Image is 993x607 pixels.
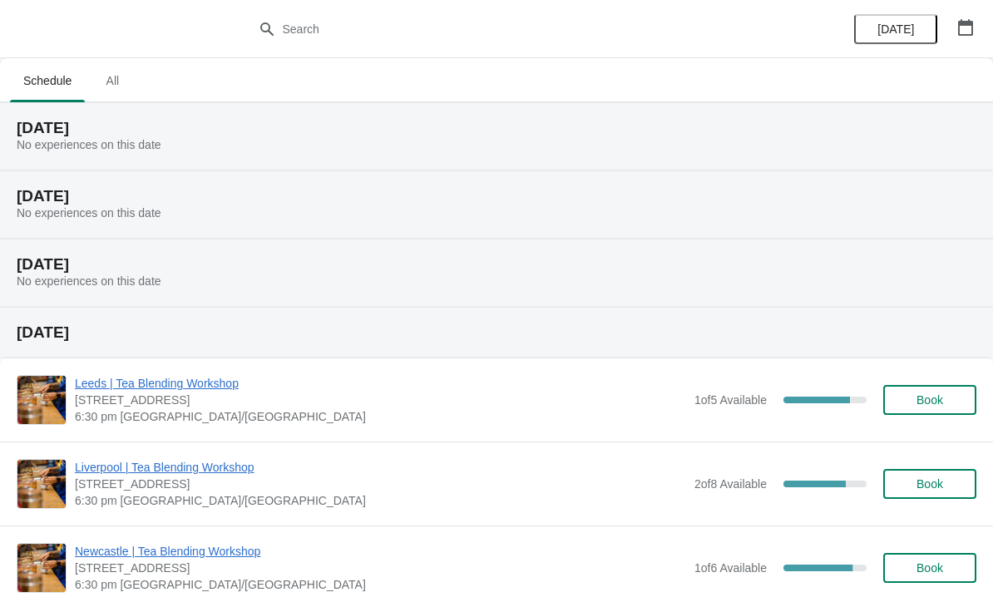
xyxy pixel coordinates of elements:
span: All [91,66,133,96]
span: No experiences on this date [17,274,161,288]
h2: [DATE] [17,120,976,136]
span: Book [916,477,943,491]
span: [STREET_ADDRESS] [75,560,686,576]
button: Book [883,469,976,499]
button: Book [883,385,976,415]
span: 6:30 pm [GEOGRAPHIC_DATA]/[GEOGRAPHIC_DATA] [75,492,686,509]
span: Book [916,393,943,407]
span: 2 of 8 Available [694,477,767,491]
span: 1 of 6 Available [694,561,767,575]
span: 6:30 pm [GEOGRAPHIC_DATA]/[GEOGRAPHIC_DATA] [75,576,686,593]
h2: [DATE] [17,324,976,341]
span: No experiences on this date [17,206,161,220]
span: No experiences on this date [17,138,161,151]
span: Leeds | Tea Blending Workshop [75,375,686,392]
input: Search [282,14,745,44]
span: 6:30 pm [GEOGRAPHIC_DATA]/[GEOGRAPHIC_DATA] [75,408,686,425]
span: [STREET_ADDRESS] [75,392,686,408]
span: Newcastle | Tea Blending Workshop [75,543,686,560]
button: Book [883,553,976,583]
img: Newcastle | Tea Blending Workshop | 123 Grainger Street, Newcastle upon Tyne, NE1 5AE | 6:30 pm E... [17,544,66,592]
h2: [DATE] [17,188,976,205]
img: Leeds | Tea Blending Workshop | Unit 42, Queen Victoria St, Victoria Quarter, Leeds, LS1 6BE | 6:... [17,376,66,424]
span: 1 of 5 Available [694,393,767,407]
button: [DATE] [854,14,937,44]
span: Liverpool | Tea Blending Workshop [75,459,686,476]
span: Book [916,561,943,575]
h2: [DATE] [17,256,976,273]
span: [STREET_ADDRESS] [75,476,686,492]
span: Schedule [10,66,85,96]
img: Liverpool | Tea Blending Workshop | 106 Bold St, Liverpool , L1 4EZ | 6:30 pm Europe/London [17,460,66,508]
span: [DATE] [877,22,914,36]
